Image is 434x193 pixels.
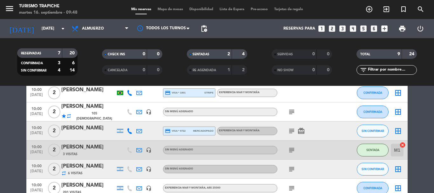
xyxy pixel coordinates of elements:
[411,19,429,38] div: LOG OUT
[219,129,260,132] span: EXPERIENCIA MAR Y MONTAÑA
[61,86,115,94] div: [PERSON_NAME]
[61,162,115,170] div: [PERSON_NAME]
[70,68,76,72] strong: 14
[193,69,216,72] span: RE AGENDADA
[29,86,44,93] span: 10:00
[380,24,389,33] i: add_box
[383,5,390,13] i: exit_to_app
[128,8,154,11] span: Mis reservas
[362,167,384,171] span: SIN CONFIRMAR
[365,5,373,13] i: add_circle_outline
[165,168,193,170] span: Sin menú asignado
[394,127,402,135] i: border_all
[359,24,368,33] i: looks_5
[73,111,115,121] span: 105 [DEMOGRAPHIC_DATA]
[58,61,60,65] strong: 3
[362,129,384,133] span: SIN CONFIRMAR
[21,52,41,55] span: RESERVADAS
[327,68,331,72] strong: 0
[165,128,186,134] span: visa * 9722
[328,24,336,33] i: looks_two
[5,4,14,16] button: menu
[157,68,161,72] strong: 0
[29,112,44,119] span: [DATE]
[312,68,315,72] strong: 0
[242,68,246,72] strong: 2
[283,26,315,31] span: Reservas para
[338,24,347,33] i: looks_3
[242,52,246,56] strong: 4
[200,25,208,32] span: pending_actions
[82,26,104,31] span: Almuerzo
[357,106,389,118] button: CONFIRMADA
[227,52,230,56] strong: 2
[29,124,44,131] span: 10:00
[417,25,424,32] i: power_settings_new
[417,5,424,13] i: search
[108,69,127,72] span: CANCELADA
[58,68,60,72] strong: 4
[146,147,152,153] i: headset_mic
[394,89,402,97] i: border_all
[193,129,214,133] span: mercadopago
[70,51,76,55] strong: 20
[29,181,44,188] span: 10:00
[186,8,216,11] span: Disponibilidad
[48,163,60,176] span: 2
[21,62,43,65] span: CONFIRMADA
[68,171,83,176] span: 6 Visitas
[58,51,60,55] strong: 7
[297,127,305,135] i: card_giftcard
[394,108,402,116] i: border_all
[29,131,44,138] span: [DATE]
[398,25,406,32] span: print
[5,4,14,13] i: menu
[146,166,152,172] i: headset_mic
[154,8,186,11] span: Mapa de mesas
[327,52,331,56] strong: 0
[29,150,44,157] span: [DATE]
[288,108,295,116] i: subject
[165,110,193,113] span: Sin menú asignado
[165,90,171,96] i: credit_card
[165,148,193,151] span: Sin menú asignado
[63,152,78,157] span: 3 Visitas
[363,91,382,94] span: CONFIRMADA
[363,186,382,190] span: CONFIRMADA
[29,169,44,176] span: [DATE]
[317,24,326,33] i: looks_one
[370,24,378,33] i: looks_6
[19,10,78,16] div: martes 16. septiembre - 09:48
[271,8,306,11] span: Tarjetas de regalo
[48,144,60,156] span: 2
[48,86,60,99] span: 2
[61,143,115,151] div: [PERSON_NAME]
[143,68,145,72] strong: 0
[157,52,161,56] strong: 0
[29,162,44,169] span: 10:00
[48,106,60,118] span: 2
[146,109,152,115] i: headset_mic
[48,125,60,137] span: 2
[288,184,295,192] i: subject
[312,52,315,56] strong: 0
[277,53,293,56] span: SERVIDAS
[21,69,46,72] span: SIN CONFIRMAR
[357,125,389,137] button: SIN CONFIRMAR
[108,53,125,56] span: CHECK INS
[29,105,44,112] span: 10:00
[5,22,38,36] i: [DATE]
[357,163,389,176] button: SIN CONFIRMAR
[394,184,402,192] i: border_all
[288,146,295,154] i: subject
[227,68,230,72] strong: 1
[29,93,44,100] span: [DATE]
[349,24,357,33] i: looks_4
[397,52,400,56] strong: 9
[29,143,44,150] span: 10:00
[165,187,220,189] span: EXPERIENCIA MAR Y MONTAÑA
[399,142,406,148] i: cancel
[19,3,78,10] div: Turismo Trapiche
[357,86,389,99] button: CONFIRMADA
[366,148,379,152] span: SENTADA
